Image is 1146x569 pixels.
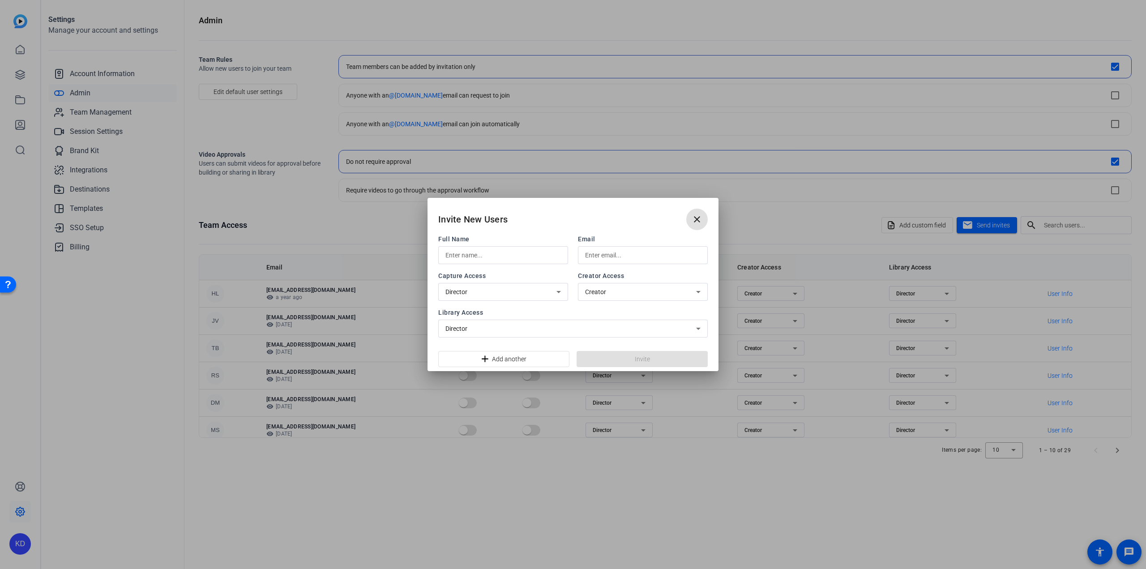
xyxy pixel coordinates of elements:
[492,351,526,368] span: Add another
[445,288,467,295] span: Director
[445,250,561,261] input: Enter name...
[578,235,708,244] span: Email
[438,308,708,317] span: Library Access
[479,354,488,365] mat-icon: add
[438,271,568,280] span: Capture Access
[445,325,467,332] span: Director
[438,235,568,244] span: Full Name
[585,288,606,295] span: Creator
[578,271,708,280] span: Creator Access
[438,351,569,367] button: Add another
[692,214,702,225] mat-icon: close
[585,250,701,261] input: Enter email...
[438,212,508,227] h2: Invite New Users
